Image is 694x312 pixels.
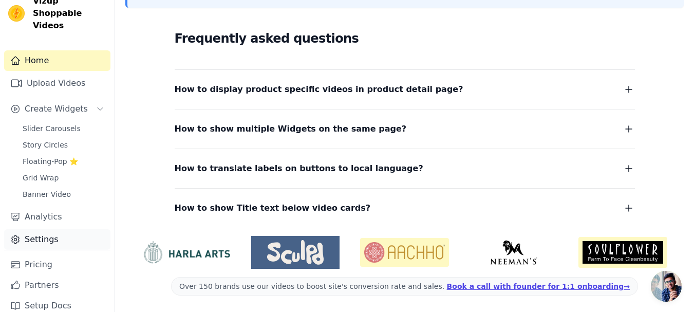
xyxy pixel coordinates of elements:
[4,99,110,119] button: Create Widgets
[470,240,558,265] img: Neeman's
[4,254,110,275] a: Pricing
[23,140,68,150] span: Story Circles
[175,122,635,136] button: How to show multiple Widgets on the same page?
[8,5,25,22] img: Vizup
[16,138,110,152] a: Story Circles
[4,207,110,227] a: Analytics
[25,103,88,115] span: Create Widgets
[175,161,423,176] span: How to translate labels on buttons to local language?
[175,122,407,136] span: How to show multiple Widgets on the same page?
[175,28,635,49] h2: Frequently asked questions
[16,154,110,169] a: Floating-Pop ⭐
[175,161,635,176] button: How to translate labels on buttons to local language?
[175,201,635,215] button: How to show Title text below video cards?
[175,82,463,97] span: How to display product specific videos in product detail page?
[142,241,231,264] img: HarlaArts
[447,282,630,290] a: Book a call with founder for 1:1 onboarding
[251,240,340,265] img: Sculpd US
[23,123,81,134] span: Slider Carousels
[4,275,110,296] a: Partners
[4,229,110,250] a: Settings
[651,271,682,302] div: Open chat
[175,201,371,215] span: How to show Title text below video cards?
[16,121,110,136] a: Slider Carousels
[578,237,667,267] img: Soulflower
[16,187,110,201] a: Banner Video
[175,82,635,97] button: How to display product specific videos in product detail page?
[23,173,59,183] span: Grid Wrap
[23,156,78,167] span: Floating-Pop ⭐
[4,50,110,71] a: Home
[23,189,71,199] span: Banner Video
[4,73,110,94] a: Upload Videos
[360,238,449,267] img: Aachho
[16,171,110,185] a: Grid Wrap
